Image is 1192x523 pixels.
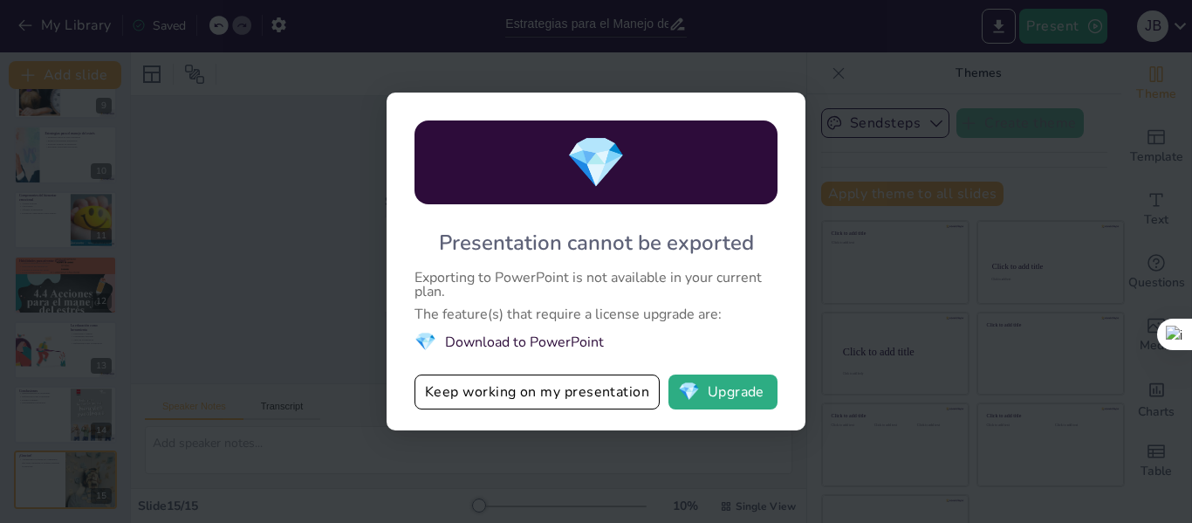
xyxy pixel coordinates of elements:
span: diamond [678,383,700,401]
li: Download to PowerPoint [414,330,778,354]
div: The feature(s) that require a license upgrade are: [414,307,778,321]
div: Exporting to PowerPoint is not available in your current plan. [414,271,778,299]
button: Keep working on my presentation [414,375,660,409]
div: Presentation cannot be exported [439,229,754,257]
span: diamond [565,129,627,196]
span: diamond [414,330,436,354]
button: diamondUpgrade [668,375,778,409]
